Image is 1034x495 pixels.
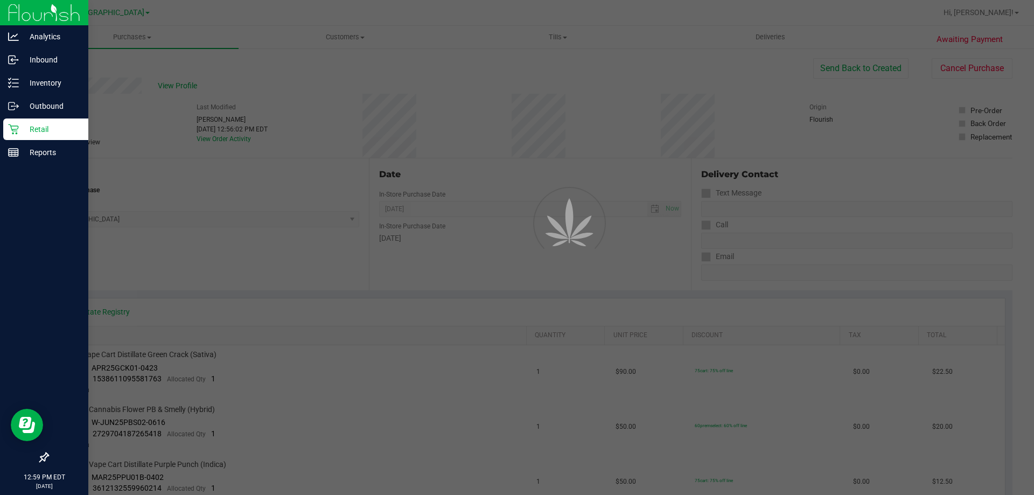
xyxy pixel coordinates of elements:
[5,482,83,490] p: [DATE]
[8,31,19,42] inline-svg: Analytics
[8,147,19,158] inline-svg: Reports
[8,54,19,65] inline-svg: Inbound
[19,146,83,159] p: Reports
[19,30,83,43] p: Analytics
[8,124,19,135] inline-svg: Retail
[5,472,83,482] p: 12:59 PM EDT
[8,101,19,111] inline-svg: Outbound
[19,53,83,66] p: Inbound
[19,100,83,113] p: Outbound
[8,78,19,88] inline-svg: Inventory
[11,409,43,441] iframe: Resource center
[19,123,83,136] p: Retail
[19,76,83,89] p: Inventory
